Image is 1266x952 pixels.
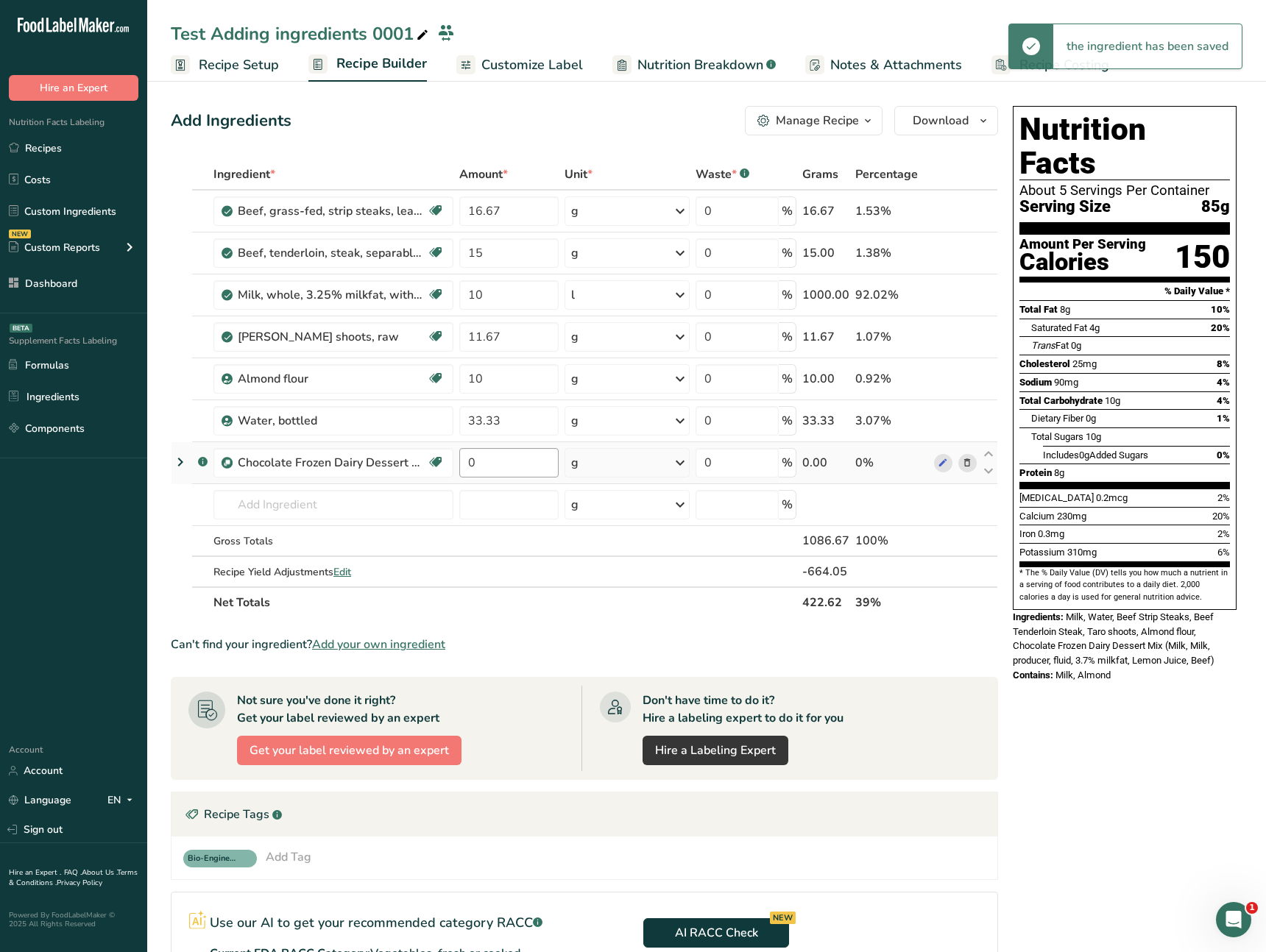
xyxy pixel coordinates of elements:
div: Can't find your ingredient? [171,636,998,653]
div: the ingredient has been saved [1053,24,1242,68]
th: Net Totals [211,586,799,617]
span: Total Sugars [1031,431,1083,442]
div: Add Ingredients [171,109,291,133]
span: Recipe Builder [336,54,427,74]
span: Customize Label [481,55,583,75]
i: Trans [1031,340,1055,351]
span: Sodium [1019,377,1052,388]
span: Saturated Fat [1031,322,1087,333]
span: Milk, Almond [1055,669,1111,681]
div: Calories [1019,252,1146,273]
div: 1.53% [855,202,928,220]
a: Privacy Policy [57,878,102,888]
div: g [571,496,579,514]
span: Fat [1031,340,1069,351]
span: Download [913,112,969,129]
span: 0g [1071,340,1081,351]
div: NEW [9,230,31,238]
button: AI RACC Check NEW [643,918,789,948]
div: Water, bottled [238,412,422,430]
span: Contains: [1013,669,1053,681]
div: 0.92% [855,370,928,388]
span: 85g [1201,198,1230,216]
span: 90mg [1054,377,1078,388]
span: 1 [1246,902,1258,914]
div: 1000.00 [802,286,849,304]
span: 25mg [1072,358,1097,369]
span: Total Carbohydrate [1019,395,1103,406]
div: 0% [855,454,928,472]
span: 8% [1217,358,1230,369]
div: Powered By FoodLabelMaker © 2025 All Rights Reserved [9,911,138,928]
span: 10% [1211,304,1230,315]
span: 10g [1086,431,1101,442]
span: Amount [459,166,508,183]
a: FAQ . [64,867,82,878]
div: g [571,370,579,388]
iframe: Intercom live chat [1216,902,1251,937]
div: Not sure you've done it right? Get your label reviewed by an expert [237,692,439,727]
div: Gross Totals [213,533,453,549]
div: 1.07% [855,328,928,346]
span: 8g [1060,304,1070,315]
span: 2% [1217,528,1230,539]
span: 10g [1105,395,1120,406]
div: Chocolate Frozen Dairy Dessert Mix [238,454,422,472]
div: -664.05 [802,563,849,580]
a: About Us . [82,867,117,878]
div: 15.00 [802,244,849,262]
div: Waste [696,166,749,183]
span: Nutrition Breakdown [637,55,763,75]
div: g [571,328,579,346]
span: Ingredients: [1013,611,1064,622]
span: Get your label reviewed by an expert [250,742,449,759]
a: Recipe Costing [991,49,1109,82]
div: NEW [770,912,796,924]
button: Download [894,106,998,135]
span: Cholesterol [1019,358,1070,369]
div: Add Tag [266,848,311,866]
a: Nutrition Breakdown [612,49,776,82]
div: Beef, grass-fed, strip steaks, lean only, raw [238,202,422,220]
button: Hire an Expert [9,75,138,101]
span: 6% [1217,547,1230,558]
a: Terms & Conditions . [9,867,138,888]
span: Percentage [855,166,918,183]
section: % Daily Value * [1019,283,1230,300]
div: 1086.67 [802,532,849,550]
a: Customize Label [456,49,583,82]
span: Dietary Fiber [1031,413,1083,424]
div: Amount Per Serving [1019,238,1146,252]
a: Recipe Setup [171,49,279,82]
span: 4g [1089,322,1100,333]
div: l [571,286,575,304]
div: 10.00 [802,370,849,388]
th: 422.62 [799,586,852,617]
div: 1.38% [855,244,928,262]
div: 33.33 [802,412,849,430]
span: 4% [1217,395,1230,406]
span: 20% [1211,322,1230,333]
div: Test Adding ingredients 0001 [171,21,431,47]
div: Custom Reports [9,240,100,255]
span: 20% [1212,511,1230,522]
div: [PERSON_NAME] shoots, raw [238,328,422,346]
img: Sub Recipe [222,458,233,469]
span: Serving Size [1019,198,1111,216]
span: Recipe Setup [199,55,279,75]
span: AI RACC Check [675,924,758,942]
a: Recipe Builder [308,47,427,82]
div: About 5 Servings Per Container [1019,183,1230,198]
div: Don't have time to do it? Hire a labeling expert to do it for you [643,692,844,727]
span: Protein [1019,467,1052,478]
div: Manage Recipe [776,112,859,129]
div: BETA [10,324,32,333]
span: Calcium [1019,511,1055,522]
h1: Nutrition Facts [1019,113,1230,180]
span: 0g [1079,450,1089,461]
div: 11.67 [802,328,849,346]
span: [MEDICAL_DATA] [1019,492,1094,503]
div: 0.00 [802,454,849,472]
span: Iron [1019,528,1036,539]
div: Beef, tenderloin, steak, separable lean only, trimmed to 1/8" fat, all grades, raw [238,244,422,262]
